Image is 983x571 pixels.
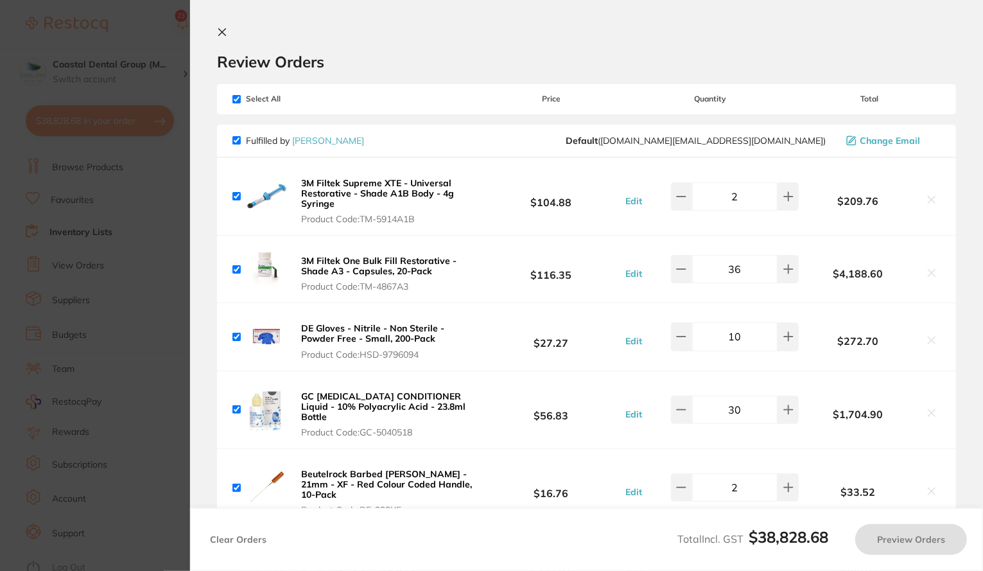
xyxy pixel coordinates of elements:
[480,258,622,281] b: $116.35
[480,325,622,349] b: $27.27
[232,94,361,103] span: Select All
[480,398,622,421] b: $56.83
[799,486,918,498] b: $33.52
[297,177,480,225] button: 3M Filtek Supreme XTE - Universal Restorative - Shade A1B Body - 4g Syringe Product Code:TM-5914A1B
[246,389,287,430] img: bzJlY2Jncg
[860,136,920,146] span: Change Email
[246,249,287,290] img: OHczMnNzcQ
[622,195,647,207] button: Edit
[206,524,270,555] button: Clear Orders
[301,281,476,292] span: Product Code: TM-4867A3
[799,408,918,420] b: $1,704.90
[292,135,364,146] a: [PERSON_NAME]
[799,94,941,103] span: Total
[297,255,480,292] button: 3M Filtek One Bulk Fill Restorative - Shade A3 - Capsules, 20-Pack Product Code:TM-4867A3
[301,505,476,515] span: Product Code: BE-333XF
[799,268,918,279] b: $4,188.60
[622,486,647,498] button: Edit
[246,136,364,146] p: Fulfilled by
[799,335,918,347] b: $272.70
[480,94,622,103] span: Price
[301,427,476,437] span: Product Code: GC-5040518
[799,195,918,207] b: $209.76
[246,176,287,217] img: aTNlNHQ2NA
[622,408,647,420] button: Edit
[301,214,476,224] span: Product Code: TM-5914A1B
[480,185,622,209] b: $104.88
[622,94,799,103] span: Quantity
[749,527,828,547] b: $38,828.68
[301,349,476,360] span: Product Code: HSD-9796094
[622,335,647,347] button: Edit
[566,136,826,146] span: customer.care@henryschein.com.au
[301,255,457,277] b: 3M Filtek One Bulk Fill Restorative - Shade A3 - Capsules, 20-Pack
[677,532,828,545] span: Total Incl. GST
[566,135,598,146] b: Default
[217,52,956,71] h2: Review Orders
[297,322,480,360] button: DE Gloves - Nitrile - Non Sterile - Powder Free - Small, 200-Pack Product Code:HSD-9796094
[301,322,444,344] b: DE Gloves - Nitrile - Non Sterile - Powder Free - Small, 200-Pack
[842,135,941,146] button: Change Email
[480,476,622,500] b: $16.76
[855,524,967,555] button: Preview Orders
[246,467,287,508] img: dTE0YnpqYw
[246,317,287,358] img: bDFweHJmaA
[301,391,465,423] b: GC [MEDICAL_DATA] CONDITIONER Liquid - 10% Polyacrylic Acid - 23.8ml Bottle
[301,468,472,500] b: Beutelrock Barbed [PERSON_NAME] - 21mm - XF - Red Colour Coded Handle, 10-Pack
[301,177,454,209] b: 3M Filtek Supreme XTE - Universal Restorative - Shade A1B Body - 4g Syringe
[297,468,480,516] button: Beutelrock Barbed [PERSON_NAME] - 21mm - XF - Red Colour Coded Handle, 10-Pack Product Code:BE-333XF
[622,268,647,279] button: Edit
[297,391,480,438] button: GC [MEDICAL_DATA] CONDITIONER Liquid - 10% Polyacrylic Acid - 23.8ml Bottle Product Code:GC-5040518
